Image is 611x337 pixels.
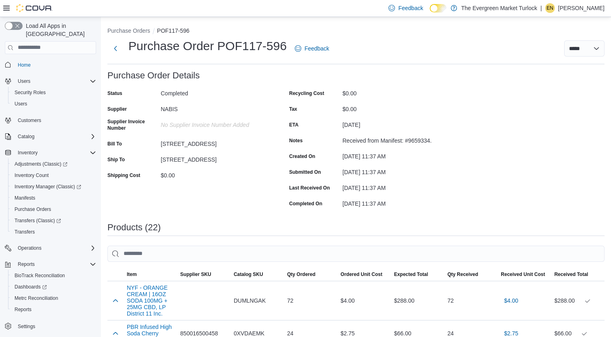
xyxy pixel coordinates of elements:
[11,171,96,180] span: Inventory Count
[11,271,96,280] span: BioTrack Reconciliation
[15,272,65,279] span: BioTrack Reconciliation
[15,101,27,107] span: Users
[161,169,269,179] div: $0.00
[177,268,230,281] button: Supplier SKU
[234,271,263,278] span: Catalog SKU
[2,242,99,254] button: Operations
[161,137,269,147] div: [STREET_ADDRESS]
[11,216,64,225] a: Transfers (Classic)
[289,106,297,112] label: Tax
[11,193,96,203] span: Manifests
[15,217,61,224] span: Transfers (Classic)
[18,323,35,330] span: Settings
[107,90,122,97] label: Status
[540,3,542,13] p: |
[15,148,41,158] button: Inventory
[127,284,174,317] button: NYF - ORANGE CREAM | 16OZ SODA 100MG + 25MG CBD, LP District 11 Inc.
[304,44,329,53] span: Feedback
[342,181,451,191] div: [DATE] 11:37 AM
[8,181,99,192] a: Inventory Manager (Classic)
[545,3,555,13] div: Edgar Navarrete
[15,116,44,125] a: Customers
[444,268,498,281] button: Qty Received
[554,271,588,278] span: Received Total
[430,4,447,13] input: Dark Mode
[18,78,30,84] span: Users
[107,71,200,80] h3: Purchase Order Details
[124,268,177,281] button: Item
[11,99,30,109] a: Users
[11,182,96,192] span: Inventory Manager (Classic)
[107,156,125,163] label: Ship To
[8,204,99,215] button: Purchase Orders
[107,106,127,112] label: Supplier
[391,293,444,309] div: $288.00
[2,59,99,71] button: Home
[15,306,31,313] span: Reports
[15,148,96,158] span: Inventory
[342,150,451,160] div: [DATE] 11:37 AM
[8,304,99,315] button: Reports
[107,223,161,232] h3: Products (22)
[11,171,52,180] a: Inventory Count
[15,60,96,70] span: Home
[8,215,99,226] a: Transfers (Classic)
[15,115,96,125] span: Customers
[15,132,96,141] span: Catalog
[2,76,99,87] button: Users
[398,4,423,12] span: Feedback
[447,271,478,278] span: Qty Received
[8,270,99,281] button: BioTrack Reconciliation
[11,227,96,237] span: Transfers
[18,62,31,68] span: Home
[15,161,67,167] span: Adjustments (Classic)
[180,271,211,278] span: Supplier SKU
[551,268,605,281] button: Received Total
[15,183,81,190] span: Inventory Manager (Classic)
[15,322,38,331] a: Settings
[8,87,99,98] button: Security Roles
[394,271,428,278] span: Expected Total
[15,76,96,86] span: Users
[11,204,55,214] a: Purchase Orders
[107,40,124,57] button: Next
[11,99,96,109] span: Users
[23,22,96,38] span: Load All Apps in [GEOGRAPHIC_DATA]
[107,27,605,36] nav: An example of EuiBreadcrumbs
[15,295,58,301] span: Metrc Reconciliation
[161,118,269,128] div: No Supplier Invoice Number added
[231,268,284,281] button: Catalog SKU
[15,243,96,253] span: Operations
[289,169,321,175] label: Submitted On
[289,200,322,207] label: Completed On
[554,296,601,305] div: $288.00
[2,259,99,270] button: Reports
[234,296,266,305] span: DUMLNGAK
[11,227,38,237] a: Transfers
[157,27,189,34] button: POF117-596
[289,185,330,191] label: Last Received On
[444,293,498,309] div: 72
[284,293,337,309] div: 72
[2,147,99,158] button: Inventory
[161,103,269,112] div: NABIS
[342,166,451,175] div: [DATE] 11:37 AM
[501,293,521,309] button: $4.00
[342,87,451,97] div: $0.00
[11,293,61,303] a: Metrc Reconciliation
[11,193,38,203] a: Manifests
[292,40,332,57] a: Feedback
[15,321,96,331] span: Settings
[15,259,38,269] button: Reports
[11,282,50,292] a: Dashboards
[15,243,45,253] button: Operations
[107,141,122,147] label: Bill To
[342,134,451,144] div: Received from Manifest: #9659334.
[289,122,298,128] label: ETA
[15,60,34,70] a: Home
[342,103,451,112] div: $0.00
[11,182,84,192] a: Inventory Manager (Classic)
[107,118,157,131] label: Supplier Invoice Number
[391,268,444,281] button: Expected Total
[11,159,71,169] a: Adjustments (Classic)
